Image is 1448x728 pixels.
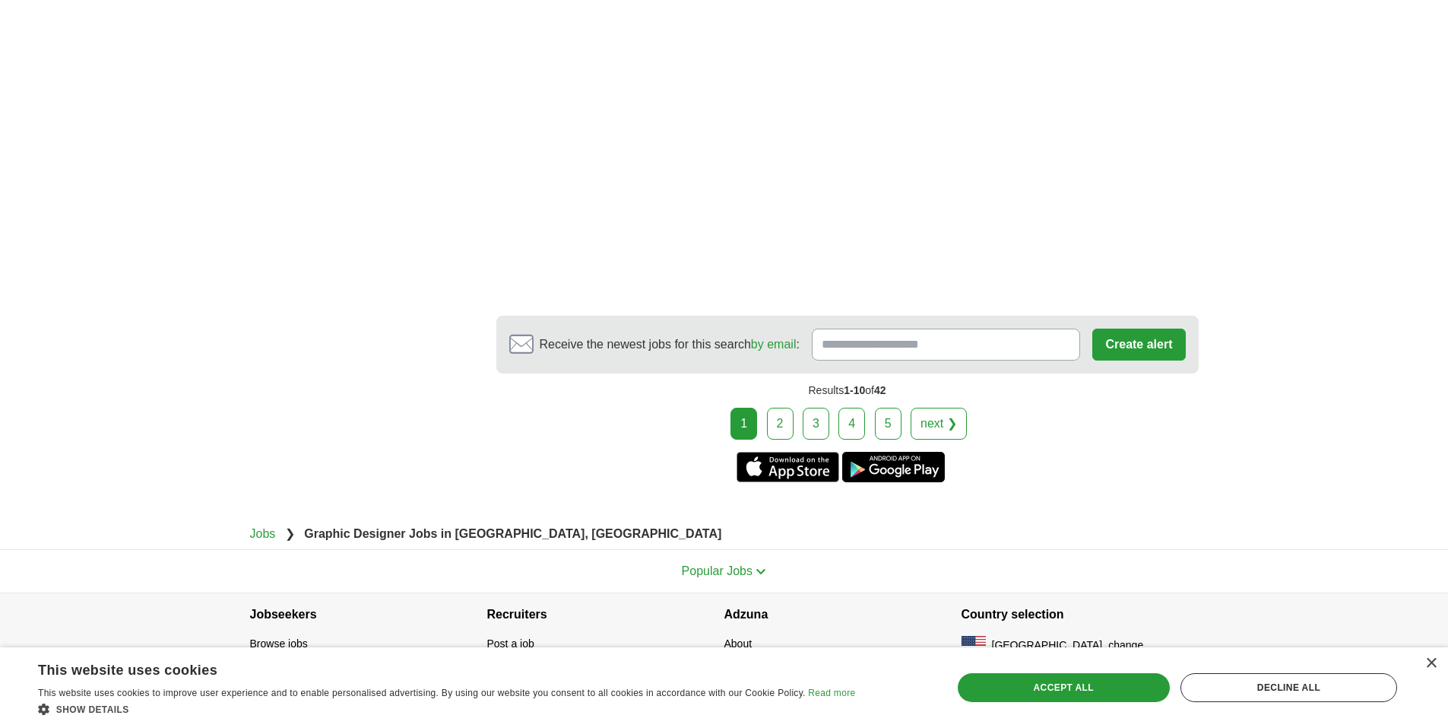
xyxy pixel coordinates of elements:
[304,527,721,540] strong: Graphic Designer Jobs in [GEOGRAPHIC_DATA], [GEOGRAPHIC_DATA]
[1425,658,1437,669] div: Close
[56,704,129,715] span: Show details
[874,384,886,396] span: 42
[540,335,800,354] span: Receive the newest jobs for this search :
[1180,673,1397,702] div: Decline all
[285,527,295,540] span: ❯
[803,408,829,440] a: 3
[1092,329,1185,361] button: Create alert
[875,408,901,440] a: 5
[38,688,806,698] span: This website uses cookies to improve user experience and to enable personalised advertising. By u...
[767,408,794,440] a: 2
[682,564,753,577] span: Popular Jobs
[724,637,753,650] a: About
[250,637,308,650] a: Browse jobs
[756,568,766,575] img: toggle icon
[962,636,986,654] img: US flag
[958,673,1170,702] div: Accept all
[38,656,817,679] div: This website uses cookies
[992,637,1103,653] span: [GEOGRAPHIC_DATA]
[962,593,1199,636] h4: Country selection
[250,527,276,540] a: Jobs
[808,688,855,698] a: Read more, opens a new window
[844,384,865,396] span: 1-10
[842,452,945,482] a: Get the Android app
[38,701,855,717] div: Show details
[1108,637,1143,653] button: change
[751,338,797,351] a: by email
[496,374,1199,408] div: Results of
[737,452,839,482] a: Get the iPhone app
[730,408,757,440] div: 1
[487,637,534,650] a: Post a job
[911,408,967,440] a: next ❯
[838,408,865,440] a: 4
